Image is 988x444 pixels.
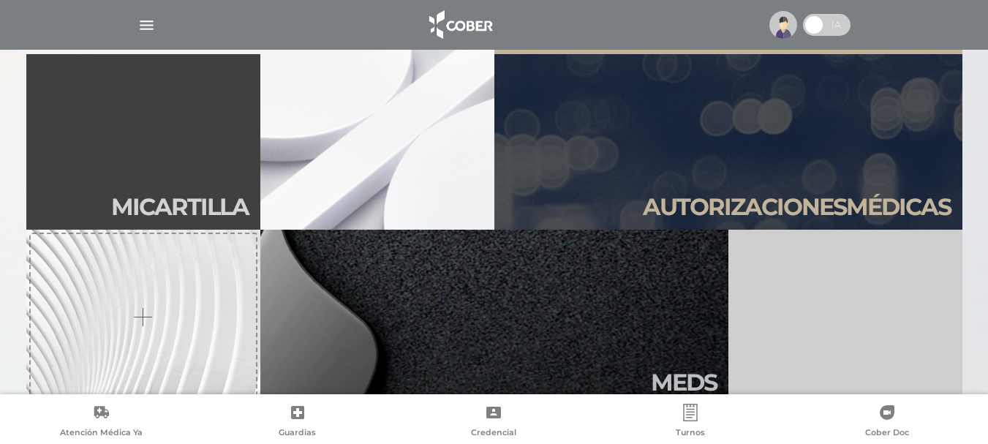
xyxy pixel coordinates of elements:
a: Micartilla [26,54,260,230]
a: Credencial [396,404,592,441]
a: Turnos [592,404,789,441]
h2: Autori zaciones médicas [643,193,951,221]
a: Atención Médica Ya [3,404,200,441]
span: Cober Doc [865,427,909,440]
span: Turnos [676,427,705,440]
span: Credencial [471,427,516,440]
h2: Mi car tilla [111,193,249,221]
h2: Meds [651,369,717,396]
span: Atención Médica Ya [60,427,143,440]
a: Autorizacionesmédicas [494,54,962,230]
a: Cober Doc [788,404,985,441]
img: logo_cober_home-white.png [421,7,498,42]
img: profile-placeholder.svg [769,11,797,39]
span: Guardias [279,427,316,440]
a: Guardias [200,404,396,441]
a: Meds [260,230,728,405]
img: Cober_menu-lines-white.svg [137,16,156,34]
